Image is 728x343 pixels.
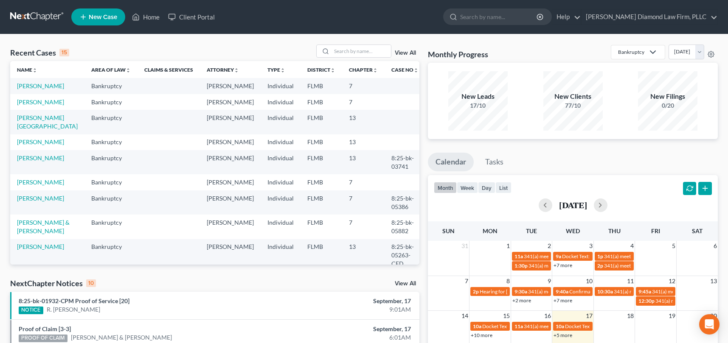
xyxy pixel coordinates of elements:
[261,215,301,239] td: Individual
[524,323,606,329] span: 341(a) meeting for [PERSON_NAME]
[543,101,603,110] div: 77/10
[556,288,568,295] span: 9:40a
[428,153,474,171] a: Calendar
[597,253,603,259] span: 1p
[19,297,129,304] a: 8:25-bk-01932-CPM Proof of Service [20]
[585,311,593,321] span: 17
[84,239,138,272] td: Bankruptcy
[565,323,728,329] span: Docket Text: for [PERSON_NAME] St [PERSON_NAME] [PERSON_NAME]
[280,68,285,73] i: unfold_more
[261,94,301,110] td: Individual
[699,314,720,335] div: Open Intercom Messenger
[84,215,138,239] td: Bankruptcy
[547,276,552,286] span: 9
[286,333,411,342] div: 6:01AM
[17,138,64,145] a: [PERSON_NAME]
[200,215,261,239] td: [PERSON_NAME]
[597,288,613,295] span: 10:30a
[349,67,378,73] a: Chapterunfold_more
[506,276,511,286] span: 8
[301,190,342,215] td: FLMB
[301,150,342,174] td: FLMB
[301,94,342,110] td: FLMB
[514,323,523,329] span: 11a
[464,276,469,286] span: 7
[473,288,479,295] span: 2p
[428,49,488,59] h3: Monthly Progress
[604,262,686,269] span: 341(a) meeting for [PERSON_NAME]
[668,276,676,286] span: 12
[413,68,419,73] i: unfold_more
[391,67,419,73] a: Case Nounfold_more
[207,67,239,73] a: Attorneyunfold_more
[471,332,492,338] a: +10 more
[543,311,552,321] span: 16
[395,50,416,56] a: View All
[461,241,469,251] span: 31
[385,150,425,174] td: 8:25-bk-03741
[89,14,117,20] span: New Case
[495,182,512,193] button: list
[261,239,301,272] td: Individual
[608,227,621,234] span: Thu
[84,94,138,110] td: Bankruptcy
[514,253,523,259] span: 11a
[200,110,261,134] td: [PERSON_NAME]
[556,253,561,259] span: 9a
[638,298,655,304] span: 12:30p
[709,276,718,286] span: 13
[582,9,717,25] a: [PERSON_NAME] Diamond Law Firm, PLLC
[524,253,606,259] span: 341(a) meeting for [PERSON_NAME]
[17,154,64,162] a: [PERSON_NAME]
[267,67,285,73] a: Typeunfold_more
[395,281,416,287] a: View All
[17,98,64,106] a: [PERSON_NAME]
[385,239,425,272] td: 8:25-bk-05263-CED
[385,215,425,239] td: 8:25-bk-05882
[478,182,495,193] button: day
[671,241,676,251] span: 5
[301,239,342,272] td: FLMB
[261,110,301,134] td: Individual
[342,239,385,272] td: 13
[457,182,478,193] button: week
[19,335,67,342] div: PROOF OF CLAIM
[32,68,37,73] i: unfold_more
[286,305,411,314] div: 9:01AM
[164,9,219,25] a: Client Portal
[91,67,131,73] a: Area of Lawunfold_more
[342,110,385,134] td: 13
[17,243,64,250] a: [PERSON_NAME]
[342,174,385,190] td: 7
[301,134,342,150] td: FLMB
[630,241,635,251] span: 4
[597,262,603,269] span: 2p
[556,323,564,329] span: 10a
[554,332,572,338] a: +5 more
[307,67,335,73] a: Districtunfold_more
[478,153,511,171] a: Tasks
[588,241,593,251] span: 3
[709,311,718,321] span: 20
[200,190,261,215] td: [PERSON_NAME]
[526,227,537,234] span: Tue
[385,190,425,215] td: 8:25-bk-05386
[473,323,481,329] span: 10a
[17,178,64,186] a: [PERSON_NAME]
[330,68,335,73] i: unfold_more
[569,288,666,295] span: Confirmation Hearing for [PERSON_NAME]
[19,307,43,314] div: NOTICE
[200,78,261,94] td: [PERSON_NAME]
[482,323,645,329] span: Docket Text: for [PERSON_NAME] St [PERSON_NAME] [PERSON_NAME]
[261,190,301,215] td: Individual
[342,190,385,215] td: 7
[342,94,385,110] td: 7
[460,9,538,25] input: Search by name...
[554,262,572,268] a: +7 more
[17,195,64,202] a: [PERSON_NAME]
[512,297,531,304] a: +2 more
[514,288,527,295] span: 9:30a
[128,9,164,25] a: Home
[261,174,301,190] td: Individual
[200,134,261,150] td: [PERSON_NAME]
